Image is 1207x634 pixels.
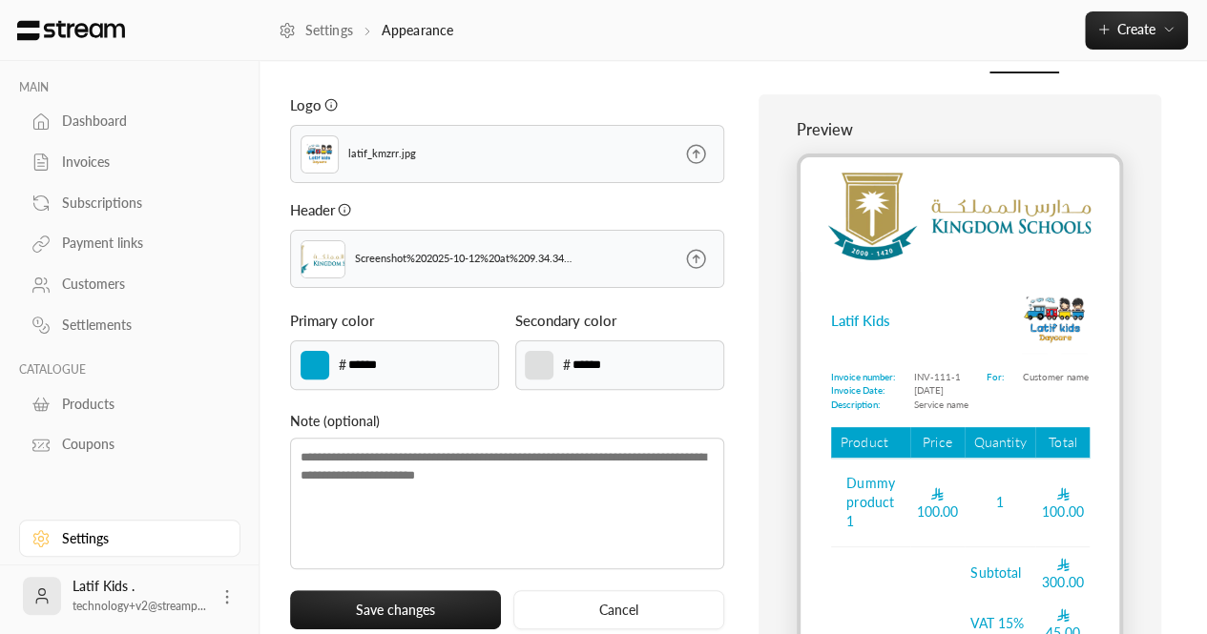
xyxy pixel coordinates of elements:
[305,140,333,169] img: Logo
[797,118,1123,141] p: Preview
[563,355,571,376] p: #
[62,194,217,213] div: Subscriptions
[910,427,965,460] th: Price
[339,355,346,376] p: #
[19,184,240,221] a: Subscriptions
[62,275,217,294] div: Customers
[382,21,453,40] p: Appearance
[19,520,240,557] a: Settings
[290,310,374,331] p: Primary color
[913,398,968,412] p: Service name
[19,385,240,422] a: Products
[831,427,910,460] th: Product
[279,21,353,40] a: Settings
[1085,11,1188,50] button: Create
[965,547,1036,598] td: Subtotal
[987,370,1004,384] p: For:
[1021,287,1088,354] img: Logo
[290,411,724,431] p: Note (optional)
[62,112,217,131] div: Dashboard
[831,370,895,384] p: Invoice number:
[1035,459,1090,547] td: 100.00
[19,103,240,140] a: Dashboard
[831,459,910,547] td: Dummy product 1
[19,80,240,95] p: MAIN
[15,20,127,41] img: Logo
[831,310,889,331] p: Latif Kids
[355,251,575,267] p: Screenshot%202025-10-12%20at%209.34.34%E2%80%AFAM_fgtnw.png
[290,590,501,629] button: Save changes
[831,398,895,412] p: Description:
[965,427,1036,460] th: Quantity
[290,94,322,115] p: Logo
[19,266,240,303] a: Customers
[19,307,240,344] a: Settlements
[62,395,217,414] div: Products
[19,144,240,181] a: Invoices
[290,199,335,220] p: Header
[19,225,240,262] a: Payment links
[19,426,240,463] a: Coupons
[348,146,416,162] p: latif_kmzrr.jpg
[801,157,1119,272] img: Screenshot%202025-10-12%20at%209.34.34%E2%80%AFAM_fgtnw.png
[913,383,968,398] p: [DATE]
[62,435,217,454] div: Coupons
[1035,427,1090,460] th: Total
[1035,547,1090,598] td: 300.00
[73,599,206,613] span: technology+v2@streamp...
[831,383,895,398] p: Invoice Date:
[19,362,240,378] p: CATALOGUE
[910,459,965,547] td: 100.00
[513,590,724,629] button: Cancel
[324,98,338,112] svg: It must not be larger then 1MB. The supported MIME types are JPG and PNG.
[292,240,354,278] img: header
[990,493,1009,512] span: 1
[279,21,453,40] nav: breadcrumb
[62,234,217,253] div: Payment links
[913,370,968,384] p: INV-111-1
[62,153,217,172] div: Invoices
[338,203,351,216] svg: It must not be larger than 1MB. The supported MIME types are JPG and PNG.
[73,577,206,615] div: Latif Kids .
[515,310,616,331] p: Secondary color
[62,529,217,548] div: Settings
[1117,21,1155,37] span: Create
[62,316,217,335] div: Settlements
[1022,370,1088,384] p: Customer name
